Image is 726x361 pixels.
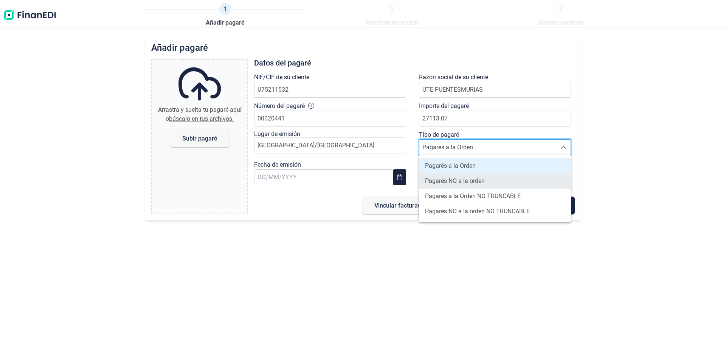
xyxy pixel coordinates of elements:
label: Fecha de emisión [254,160,301,169]
span: Pagarés a la Orden [425,161,476,170]
div: Arrastra y suelta tu pagaré aquí o [155,105,244,123]
label: Importe del pagaré [419,102,469,111]
span: Subir pagaré [182,136,217,141]
span: 1 [219,3,231,15]
label: Lugar de emisión [254,130,300,138]
span: Añadir pagaré [206,18,245,27]
img: Logo de aplicación [3,3,57,27]
h3: Datos del pagaré [254,59,575,67]
span: Pagarés NO a la orden NO TRUNCABLE [425,207,530,216]
li: Pagarés a la Orden [419,158,571,173]
span: Pagarés a la Orden NO TRUNCABLE [425,192,521,201]
label: Tipo de pagaré [419,130,459,139]
label: Razón social de su cliente [419,73,488,82]
span: Pagarés a la Orden [419,140,556,155]
label: NIF/CIF de su cliente [254,73,309,82]
h2: Añadir pagaré [151,42,575,53]
li: Pagarés NO a la orden [419,173,571,189]
span: Vincular facturas [374,203,421,208]
li: Pagarés NO a la orden NO TRUNCABLE [419,204,571,219]
input: DD/MM/YYYY [254,169,393,185]
a: 1Añadir pagaré [206,3,245,27]
span: búscalo en tus archivos. [169,115,234,122]
button: Vincular facturas [362,197,433,214]
label: Número del pagaré [254,102,305,111]
li: Pagarés a la Orden NO TRUNCABLE [419,189,571,204]
button: Choose Date [393,169,406,185]
span: Pagarés NO a la orden [425,177,485,186]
